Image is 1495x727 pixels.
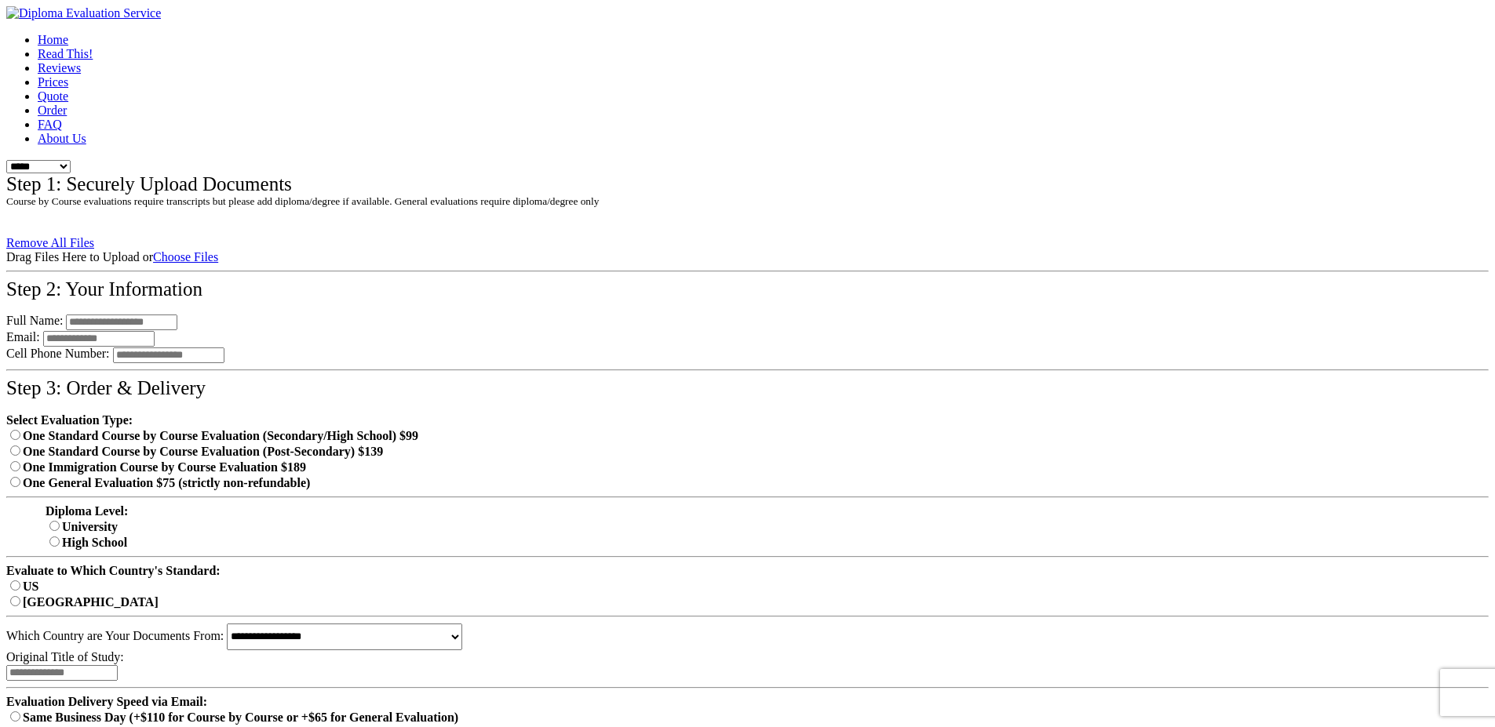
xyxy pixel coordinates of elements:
[6,330,40,344] label: Email:
[6,314,63,327] label: Full Name:
[6,377,206,398] label: Step 3: Order & Delivery
[38,75,68,89] a: Prices
[6,650,124,663] label: Original Title of Study:
[46,536,127,549] b: High School
[38,61,81,75] a: Reviews
[6,347,110,360] label: Cell Phone Number:
[10,580,20,591] input: US
[6,695,207,708] b: Evaluation Delivery Speed via Email:
[6,460,306,474] b: One Immigration Course by Course Evaluation $189
[6,236,94,249] a: Remove All Files
[6,711,458,724] b: Same Business Day (+$110 for Course by Course or +$65 for General Evaluation)
[46,504,128,518] b: Diploma Level:
[6,476,310,489] b: One General Evaluation $75 (strictly non-refundable)
[38,33,68,46] a: Home
[10,430,20,440] input: One Standard Course by Course Evaluation (Secondary/High School) $99
[6,429,418,442] b: One Standard Course by Course Evaluation (Secondary/High School) $99
[10,461,20,471] input: One Immigration Course by Course Evaluation $189
[6,445,383,458] b: One Standard Course by Course Evaluation (Post-Secondary) $139
[6,580,38,593] b: US
[6,595,159,609] b: [GEOGRAPHIC_DATA]
[49,536,60,547] input: High School
[6,564,221,577] b: Evaluate to Which Country's Standard:
[49,521,60,531] input: University
[38,118,62,131] a: FAQ
[6,6,161,20] img: Diploma Evaluation Service
[6,413,133,427] b: Select Evaluation Type:
[6,628,224,642] label: Which Country are Your Documents From:
[38,104,67,117] a: Order
[10,477,20,487] input: One General Evaluation $75 (strictly non-refundable)
[6,250,218,264] span: Drag Files Here to Upload or
[10,596,20,606] input: [GEOGRAPHIC_DATA]
[38,47,93,60] a: Read This!
[10,445,20,456] input: One Standard Course by Course Evaluation (Post-Secondary) $139
[6,195,1489,208] small: Course by Course evaluations require transcripts but please add diploma/degree if available. Gene...
[6,173,292,194] label: Step 1: Securely Upload Documents
[153,250,218,264] a: Choose Files
[6,278,202,300] label: Step 2: Your Information
[46,520,118,533] b: University
[38,89,68,103] a: Quote
[10,711,20,722] input: Same Business Day (+$110 for Course by Course or +$65 for General Evaluation)
[38,132,86,145] a: About Us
